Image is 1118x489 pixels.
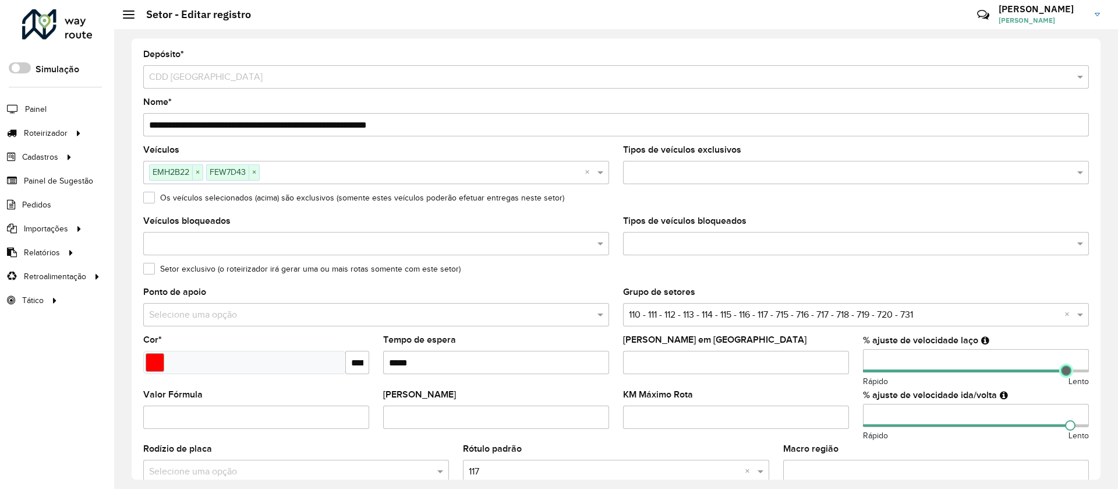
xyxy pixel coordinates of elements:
label: Tipos de veículos exclusivos [623,143,741,157]
label: [PERSON_NAME] em [GEOGRAPHIC_DATA] [623,333,806,347]
label: Depósito [143,47,184,61]
span: Clear all [585,166,595,180]
label: Simulação [36,62,79,76]
span: Retroalimentação [24,270,86,283]
label: Nome [143,95,172,109]
label: Rodízio de placa [143,442,212,456]
label: % ajuste de velocidade laço [863,333,978,347]
label: [PERSON_NAME] [383,388,456,402]
label: Macro região [783,442,838,456]
span: Clear all [745,465,755,479]
span: [PERSON_NAME] [999,15,1086,26]
span: Importações [24,223,68,235]
label: Rótulo padrão [463,442,522,456]
span: Rápido [863,430,888,442]
label: % ajuste de velocidade ida/volta [863,388,997,402]
label: Os veículos selecionados (acima) são exclusivos (somente estes veículos poderão efetuar entregas ... [143,192,564,204]
h2: Setor - Editar registro [135,8,251,21]
label: Setor exclusivo (o roteirizador irá gerar uma ou mais rotas somente com este setor) [143,263,461,275]
span: Pedidos [22,199,51,211]
span: FEW7D43 [207,165,249,179]
span: × [192,166,203,180]
span: Tático [22,294,44,307]
span: Relatórios [24,247,60,259]
label: Ponto de apoio [143,285,206,299]
span: EMH2B22 [150,165,192,179]
span: Cadastros [22,151,58,163]
span: Rápido [863,375,888,388]
span: Clear all [1064,308,1074,322]
label: Tipos de veículos bloqueados [623,214,746,228]
span: × [249,166,259,180]
em: Ajuste de velocidade do veículo entre a saída do depósito até o primeiro cliente e a saída do últ... [1000,391,1008,400]
span: Painel de Sugestão [24,175,93,187]
label: Cor [143,333,162,347]
a: Contato Rápido [971,2,996,27]
label: Veículos [143,143,179,157]
label: Valor Fórmula [143,388,203,402]
h3: [PERSON_NAME] [999,3,1086,15]
em: Ajuste de velocidade do veículo entre clientes [981,336,989,345]
span: Lento [1069,430,1089,442]
span: Lento [1069,375,1089,388]
label: KM Máximo Rota [623,388,693,402]
input: Select a color [146,353,164,372]
span: Painel [25,103,47,115]
label: Grupo de setores [623,285,695,299]
label: Tempo de espera [383,333,456,347]
label: Veículos bloqueados [143,214,231,228]
span: Roteirizador [24,127,68,139]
